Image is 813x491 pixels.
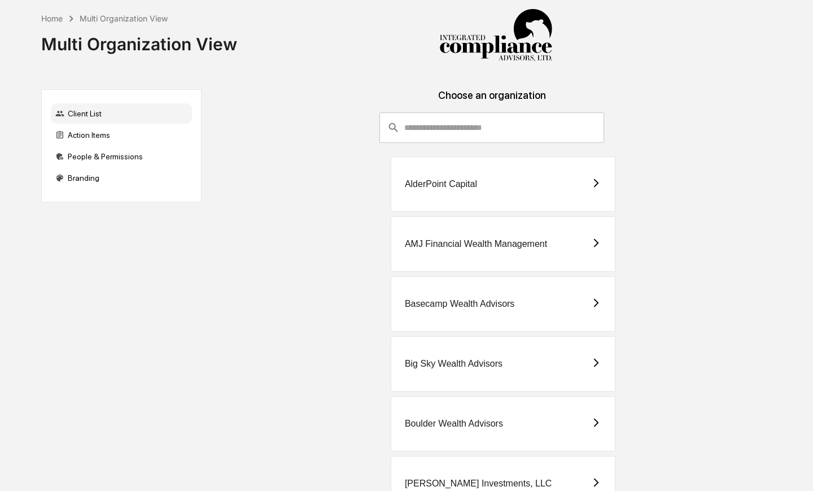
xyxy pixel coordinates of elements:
[405,419,503,429] div: Boulder Wealth Advisors
[777,454,807,484] iframe: Open customer support
[51,125,192,145] div: Action Items
[405,359,502,369] div: Big Sky Wealth Advisors
[405,179,477,189] div: AlderPoint Capital
[439,9,552,62] img: Integrated Compliance Advisors
[51,168,192,188] div: Branding
[405,239,547,249] div: AMJ Financial Wealth Management
[41,25,237,54] div: Multi Organization View
[405,299,514,309] div: Basecamp Wealth Advisors
[379,112,604,143] div: consultant-dashboard__filter-organizations-search-bar
[80,14,168,23] div: Multi Organization View
[51,146,192,167] div: People & Permissions
[211,89,773,112] div: Choose an organization
[51,103,192,124] div: Client List
[41,14,63,23] div: Home
[405,479,552,489] div: [PERSON_NAME] Investments, LLC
